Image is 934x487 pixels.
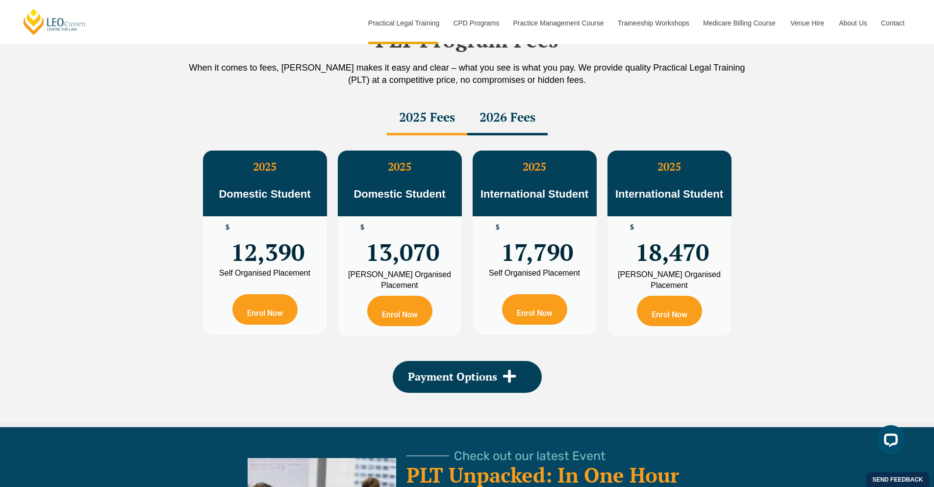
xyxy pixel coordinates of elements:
[783,2,832,44] a: Venue Hire
[353,188,445,200] span: Domestic Student
[607,160,732,173] h3: 2025
[696,2,783,44] a: Medicare Billing Course
[188,62,747,86] p: When it comes to fees, [PERSON_NAME] makes it easy and clear – what you see is what you pay. We p...
[480,188,588,200] span: International Student
[446,2,505,44] a: CPD Programs
[367,296,432,326] a: Enrol Now
[473,160,597,173] h3: 2025
[615,188,723,200] span: International Student
[501,224,573,262] span: 17,790
[203,160,327,173] h3: 2025
[454,450,606,462] span: Check out our latest Event
[360,224,364,231] span: $
[219,188,310,200] span: Domestic Student
[502,294,567,325] a: Enrol Now
[874,2,912,44] a: Contact
[22,8,87,36] a: [PERSON_NAME] Centre for Law
[338,160,462,173] h3: 2025
[361,2,446,44] a: Practical Legal Training
[868,421,909,462] iframe: LiveChat chat widget
[506,2,610,44] a: Practice Management Course
[231,224,304,262] span: 12,390
[366,224,439,262] span: 13,070
[387,101,467,135] div: 2025 Fees
[610,2,696,44] a: Traineeship Workshops
[232,294,298,325] a: Enrol Now
[210,269,320,277] div: Self Organised Placement
[637,296,702,326] a: Enrol Now
[496,224,500,231] span: $
[630,224,634,231] span: $
[832,2,874,44] a: About Us
[467,101,548,135] div: 2026 Fees
[345,269,454,291] div: [PERSON_NAME] Organised Placement
[480,269,589,277] div: Self Organised Placement
[635,224,709,262] span: 18,470
[615,269,724,291] div: [PERSON_NAME] Organised Placement
[226,224,229,231] span: $
[188,27,747,52] h2: PLT Program Fees
[408,371,497,382] span: Payment Options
